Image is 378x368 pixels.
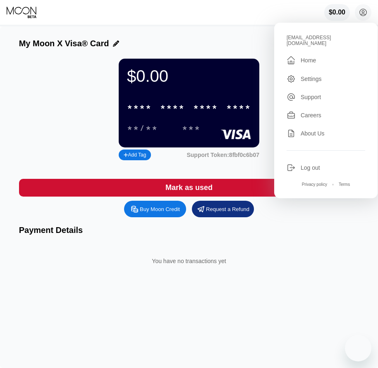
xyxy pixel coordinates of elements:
[140,206,180,213] div: Buy Moon Credit
[329,9,345,16] div: $0.00
[19,39,109,48] div: My Moon X Visa® Card
[287,55,296,65] div: 
[302,182,327,187] div: Privacy policy
[165,183,213,192] div: Mark as used
[301,57,316,64] div: Home
[206,206,249,213] div: Request a Refund
[301,76,322,82] div: Settings
[19,226,359,235] div: Payment Details
[192,201,254,217] div: Request a Refund
[287,55,365,65] div: Home
[301,164,320,171] div: Log out
[287,163,365,172] div: Log out
[26,249,353,273] div: You have no transactions yet
[301,130,325,137] div: About Us
[301,94,321,100] div: Support
[287,129,365,138] div: About Us
[287,74,365,83] div: Settings
[324,4,350,21] div: $0.00
[287,93,365,102] div: Support
[345,335,371,361] iframe: Button to launch messaging window
[124,201,186,217] div: Buy Moon Credit
[187,152,259,158] div: Support Token: 8fbf0c6b07
[19,179,359,197] div: Mark as used
[287,35,365,46] div: [EMAIL_ADDRESS][DOMAIN_NAME]
[301,112,321,119] div: Careers
[339,182,350,187] div: Terms
[119,150,151,160] div: Add Tag
[124,152,146,158] div: Add Tag
[287,111,365,120] div: Careers
[127,67,251,85] div: $0.00
[187,152,259,158] div: Support Token:8fbf0c6b07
